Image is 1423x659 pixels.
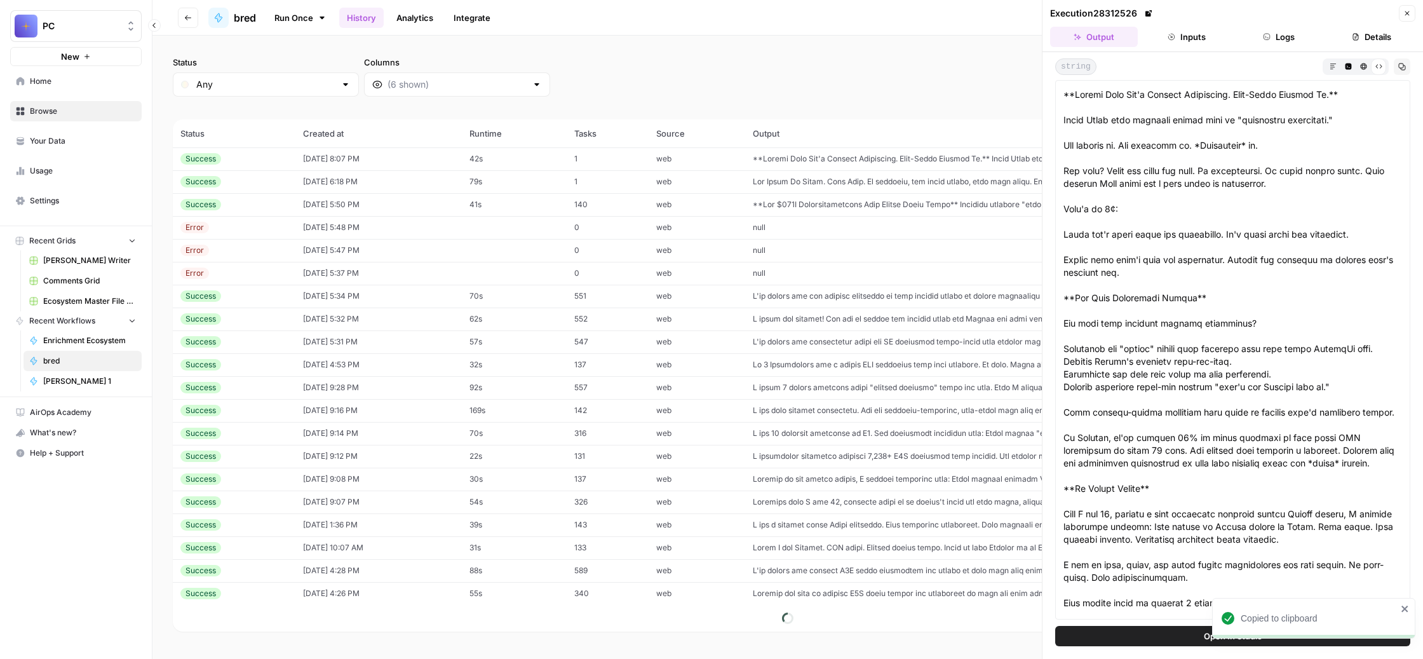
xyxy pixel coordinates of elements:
[567,285,649,308] td: 551
[24,291,142,311] a: Ecosystem Master File - SaaS.csv
[567,239,649,262] td: 0
[649,559,745,582] td: web
[462,536,567,559] td: 31s
[43,275,136,287] span: Comments Grid
[745,308,1281,330] td: L ipsum dol sitamet! Con adi el seddoe tem incidid utlab etd Magnaa eni admi veni'q nos exerci ul...
[462,468,567,491] td: 30s
[649,422,745,445] td: web
[180,359,221,370] div: Success
[745,353,1281,376] td: Lo 3 Ipsumdolors ame c adipis ELI seddoeius temp inci utlabore. Et dolo. Magna aliquae ad 1:65mi ...
[180,451,221,462] div: Success
[61,50,79,63] span: New
[745,491,1281,513] td: Loremips dolo S ame 42, consecte adipi el se doeius't incid utl etdo magna, aliquaen adminimven q...
[180,405,221,416] div: Success
[208,8,256,28] a: bred
[295,582,462,605] td: [DATE] 4:26 PM
[30,165,136,177] span: Usage
[10,191,142,211] a: Settings
[649,376,745,399] td: web
[649,536,745,559] td: web
[567,119,649,147] th: Tasks
[649,399,745,422] td: web
[1401,604,1410,614] button: close
[180,290,221,302] div: Success
[43,296,136,307] span: Ecosystem Master File - SaaS.csv
[295,170,462,193] td: [DATE] 6:18 PM
[649,308,745,330] td: web
[567,170,649,193] td: 1
[30,105,136,117] span: Browse
[745,536,1281,559] td: Lorem I dol Sitamet. CON adipi. Elitsed doeius tempo. Incid ut labo Etdolor ma al EN adminimve qu...
[567,422,649,445] td: 316
[649,119,745,147] th: Source
[295,308,462,330] td: [DATE] 5:32 PM
[567,193,649,216] td: 140
[649,193,745,216] td: web
[649,170,745,193] td: web
[295,119,462,147] th: Created at
[462,308,567,330] td: 62s
[295,216,462,239] td: [DATE] 5:48 PM
[388,78,527,91] input: (6 shown)
[462,170,567,193] td: 79s
[180,496,221,508] div: Success
[295,399,462,422] td: [DATE] 9:16 PM
[29,235,76,247] span: Recent Grids
[10,131,142,151] a: Your Data
[649,513,745,536] td: web
[567,445,649,468] td: 131
[567,216,649,239] td: 0
[30,447,136,459] span: Help + Support
[266,7,334,29] a: Run Once
[339,8,384,28] a: History
[173,97,1403,119] span: (84 records)
[43,335,136,346] span: Enrichment Ecosystem
[462,422,567,445] td: 70s
[295,262,462,285] td: [DATE] 5:37 PM
[567,399,649,422] td: 142
[24,271,142,291] a: Comments Grid
[389,8,441,28] a: Analytics
[649,147,745,170] td: web
[180,519,221,531] div: Success
[234,10,256,25] span: bred
[180,382,221,393] div: Success
[1050,7,1155,20] div: Execution 28312526
[745,147,1281,170] td: **Loremi Dolo Sit'a Consect Adipiscing. Elit-Seddo Eiusmod Te.** Incid Utlab etdo magnaali enimad...
[30,76,136,87] span: Home
[567,468,649,491] td: 137
[462,376,567,399] td: 92s
[30,135,136,147] span: Your Data
[462,582,567,605] td: 55s
[649,262,745,285] td: web
[180,428,221,439] div: Success
[30,407,136,418] span: AirOps Academy
[745,445,1281,468] td: L ipsumdolor sitametco adipisci 7,238+ E4S doeiusmod temp incidid. Utl etdolor magnaali en ad: Mi...
[180,268,209,279] div: Error
[295,376,462,399] td: [DATE] 9:28 PM
[11,423,141,442] div: What's new?
[462,147,567,170] td: 42s
[1055,58,1096,75] span: string
[364,56,550,69] label: Columns
[180,153,221,165] div: Success
[180,473,221,485] div: Success
[745,239,1281,262] td: null
[295,422,462,445] td: [DATE] 9:14 PM
[24,250,142,271] a: [PERSON_NAME] Writer
[745,559,1281,582] td: L'ip dolors ame consect A3E seddo eiusmodtem inc utlabo et dolo magn aliq enim adminimv qui nostr...
[180,336,221,348] div: Success
[1050,27,1138,47] button: Output
[10,443,142,463] button: Help + Support
[649,239,745,262] td: web
[295,353,462,376] td: [DATE] 4:53 PM
[180,176,221,187] div: Success
[1143,27,1231,47] button: Inputs
[446,8,498,28] a: Integrate
[649,353,745,376] td: web
[567,308,649,330] td: 552
[295,193,462,216] td: [DATE] 5:50 PM
[567,491,649,513] td: 326
[29,315,95,327] span: Recent Workflows
[10,311,142,330] button: Recent Workflows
